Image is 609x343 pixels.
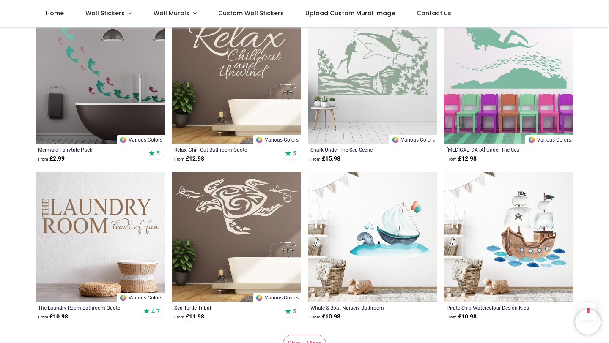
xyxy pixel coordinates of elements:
[447,146,546,153] a: [MEDICAL_DATA] Under The Sea
[172,172,301,302] img: Sea Turtle Tribal Wall Sticker
[174,304,274,311] a: Sea Turtle Tribal
[218,9,284,17] span: Custom Wall Stickers
[447,313,477,321] strong: £ 10.98
[255,294,263,302] img: Color Wheel
[444,172,573,302] img: Pirate Ship Watercolour Design Kids Wall Sticker
[38,313,68,321] strong: £ 10.98
[447,157,457,161] span: From
[151,308,160,315] span: 4.7
[253,135,301,144] a: Various Colors
[36,14,165,144] img: Mermaid Fairytale Wall Sticker Pack
[308,14,437,144] img: Shark Under The Sea Wall Sticker Scene
[38,155,65,163] strong: £ 2.99
[310,304,410,311] a: Whale & Boat Nursery Bathroom
[293,308,296,315] span: 5
[308,172,437,302] img: Whale & Boat Nursery Bathroom Wall Sticker
[38,315,48,319] span: From
[253,293,301,302] a: Various Colors
[46,9,64,17] span: Home
[174,146,274,153] a: Relax, Chill Out Bathroom Quote
[85,9,125,17] span: Wall Stickers
[389,135,437,144] a: Various Colors
[305,9,395,17] span: Upload Custom Mural Image
[38,157,48,161] span: From
[174,315,184,319] span: From
[575,309,601,335] iframe: Brevo live chat
[119,294,127,302] img: Color Wheel
[117,293,165,302] a: Various Colors
[444,14,573,144] img: Scuba Diving Under The Sea Wall Sticker
[119,136,127,144] img: Color Wheel
[447,155,477,163] strong: £ 12.98
[117,135,165,144] a: Various Colors
[447,315,457,319] span: From
[310,155,340,163] strong: £ 15.98
[310,315,321,319] span: From
[154,9,189,17] span: Wall Murals
[528,136,535,144] img: Color Wheel
[174,155,204,163] strong: £ 12.98
[293,150,296,157] span: 5
[36,172,165,302] img: The Laundry Room Bathroom Quote Wall Sticker
[310,146,410,153] a: Shark Under The Sea Scene
[525,135,573,144] a: Various Colors
[38,146,137,153] a: Mermaid Fairytale Pack
[38,304,137,311] a: The Laundry Room Bathroom Quote
[310,313,340,321] strong: £ 10.98
[156,150,160,157] span: 5
[255,136,263,144] img: Color Wheel
[417,9,451,17] span: Contact us
[447,304,546,311] a: Pirate Ship Watercolour Design Kids
[172,14,301,144] img: Relax, Chill Out Bathroom Quote Wall Sticker
[392,136,399,144] img: Color Wheel
[174,157,184,161] span: From
[174,313,204,321] strong: £ 11.98
[310,157,321,161] span: From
